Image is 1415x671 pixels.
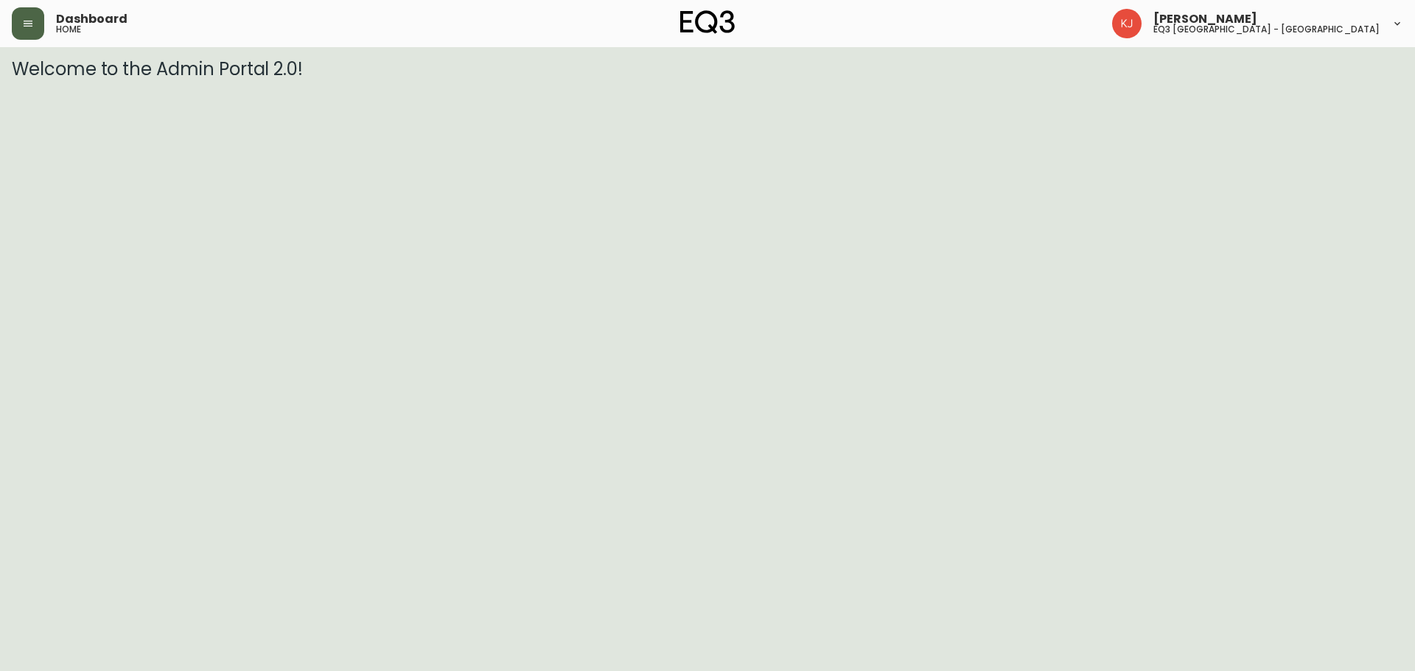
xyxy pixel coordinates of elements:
h3: Welcome to the Admin Portal 2.0! [12,59,1403,80]
h5: home [56,25,81,34]
img: logo [680,10,735,34]
span: [PERSON_NAME] [1153,13,1257,25]
span: Dashboard [56,13,127,25]
h5: eq3 [GEOGRAPHIC_DATA] - [GEOGRAPHIC_DATA] [1153,25,1380,34]
img: 24a625d34e264d2520941288c4a55f8e [1112,9,1142,38]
